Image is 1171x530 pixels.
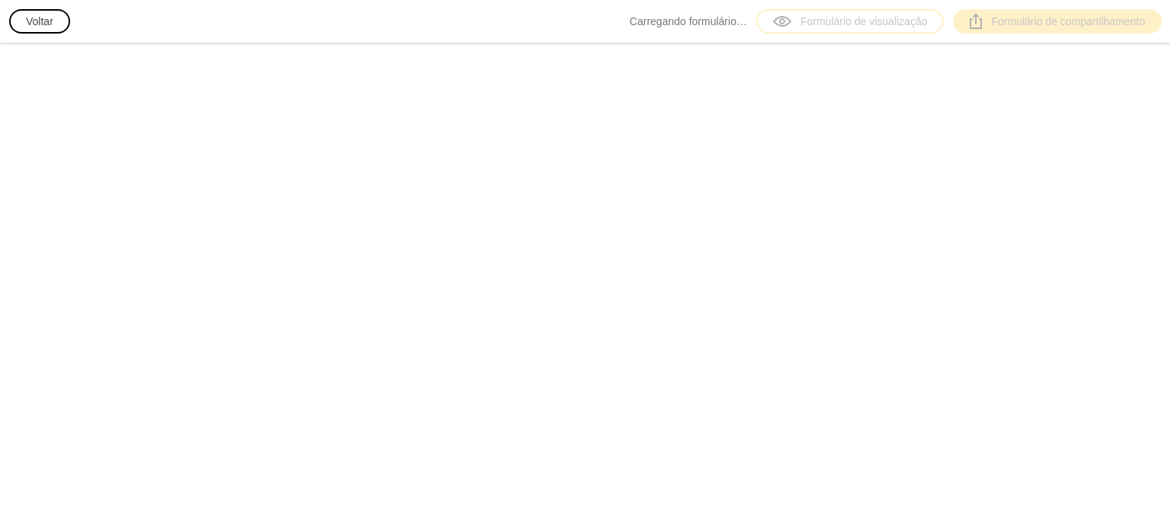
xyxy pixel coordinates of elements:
font: Formulário de visualização [800,15,928,27]
font: Voltar [26,15,53,27]
font: Formulário de compartilhamento [991,15,1145,27]
button: Voltar [9,9,70,34]
a: Formulário de compartilhamento [953,9,1162,34]
font: Carregando formulário… [630,15,747,27]
a: Formulário de visualização [756,9,945,34]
